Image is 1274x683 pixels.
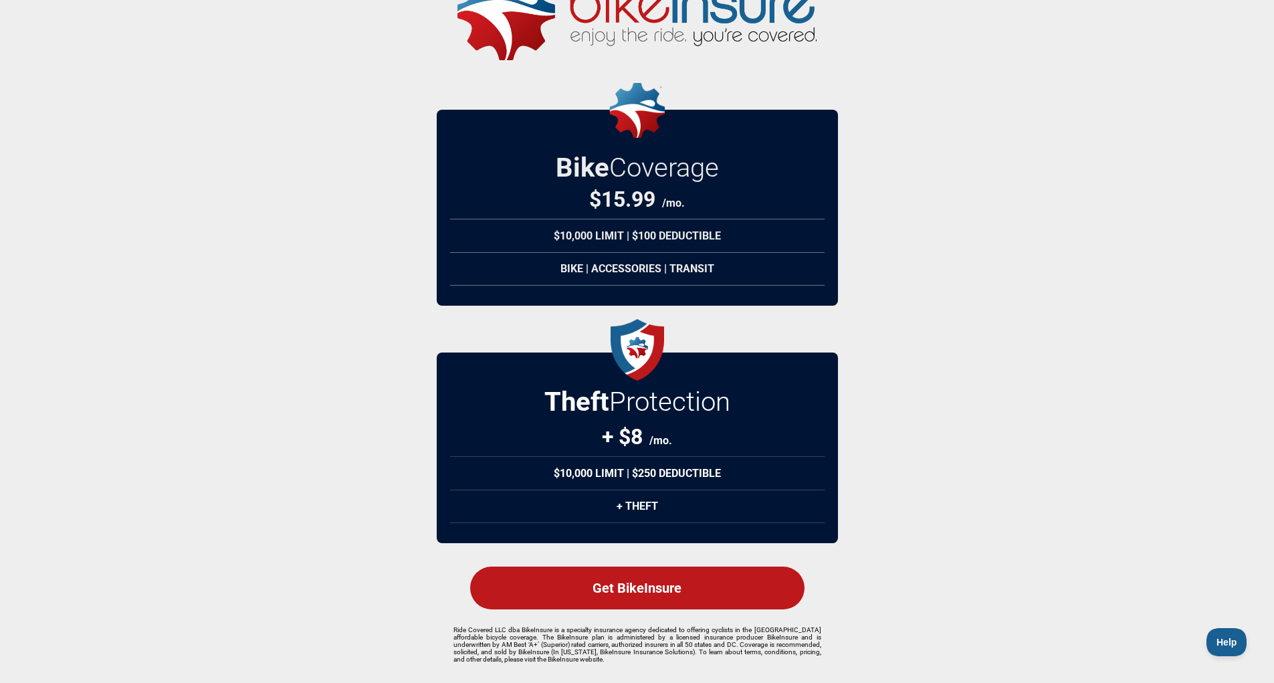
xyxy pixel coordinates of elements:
iframe: Toggle Customer Support [1206,628,1247,656]
div: + Theft [450,490,825,523]
div: + $8 [602,424,672,450]
span: /mo. [649,434,672,447]
h2: Protection [544,386,730,417]
span: /mo. [662,197,685,209]
strong: Theft [544,386,609,417]
div: $10,000 Limit | $250 Deductible [450,456,825,490]
p: Ride Covered LLC dba BikeInsure is a specialty insurance agency dedicated to offering cyclists in... [453,626,821,663]
div: $10,000 Limit | $100 Deductible [450,219,825,253]
span: Coverage [609,152,719,183]
div: Bike | Accessories | Transit [450,252,825,286]
div: $ 15.99 [589,187,685,212]
div: Get BikeInsure [470,567,805,609]
h2: Bike [556,152,719,183]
